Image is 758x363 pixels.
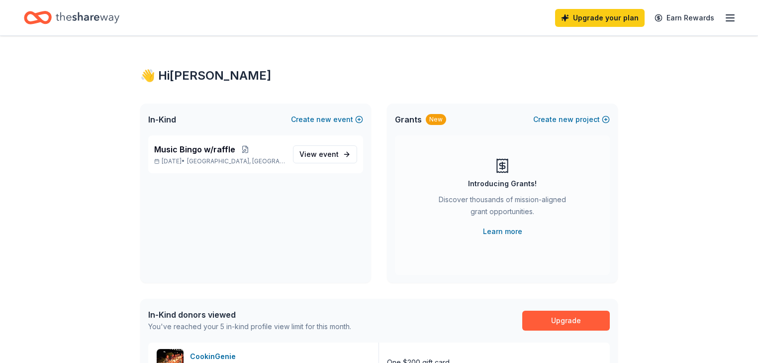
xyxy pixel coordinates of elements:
div: Introducing Grants! [468,178,537,190]
span: new [316,114,331,125]
a: Upgrade your plan [555,9,645,27]
button: Createnewevent [291,114,363,125]
div: 👋 Hi [PERSON_NAME] [140,68,618,84]
a: Earn Rewards [649,9,720,27]
a: Learn more [483,226,522,238]
div: In-Kind donors viewed [148,309,351,321]
span: View [299,148,339,160]
a: View event [293,145,357,163]
div: Discover thousands of mission-aligned grant opportunities. [435,194,570,222]
span: Grants [395,114,422,125]
span: [GEOGRAPHIC_DATA], [GEOGRAPHIC_DATA] [187,157,285,165]
a: Upgrade [522,311,610,331]
div: New [426,114,446,125]
span: new [559,114,573,125]
span: In-Kind [148,114,176,125]
span: event [319,150,339,158]
span: Music Bingo w/raffle [154,143,235,155]
div: CookinGenie [190,351,240,363]
a: Home [24,6,119,29]
div: You've reached your 5 in-kind profile view limit for this month. [148,321,351,333]
p: [DATE] • [154,157,285,165]
button: Createnewproject [533,114,610,125]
